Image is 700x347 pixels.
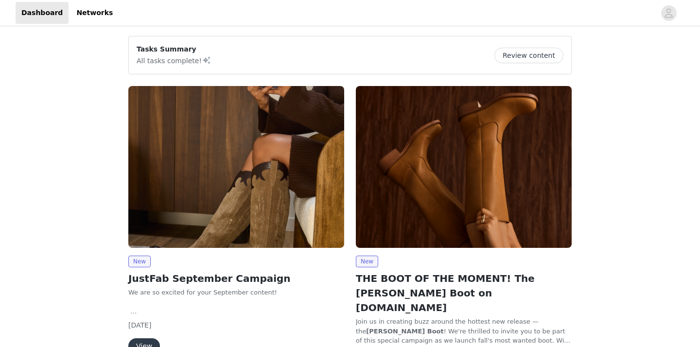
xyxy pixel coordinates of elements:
[494,48,563,63] button: Review content
[356,256,378,267] span: New
[128,288,344,297] p: We are so excited for your September content!
[128,321,151,329] span: [DATE]
[366,328,443,335] strong: [PERSON_NAME] Boot
[16,2,69,24] a: Dashboard
[356,86,572,248] img: JustFab
[664,5,673,21] div: avatar
[137,44,211,54] p: Tasks Summary
[137,54,211,66] p: All tasks complete!
[128,271,344,286] h2: JustFab September Campaign
[128,256,151,267] span: New
[70,2,119,24] a: Networks
[128,86,344,248] img: JustFab
[356,317,572,346] p: Join us in creating buzz around the hottest new release — the ! We're thrilled to invite you to b...
[356,271,572,315] h2: THE BOOT OF THE MOMENT! The [PERSON_NAME] Boot on [DOMAIN_NAME]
